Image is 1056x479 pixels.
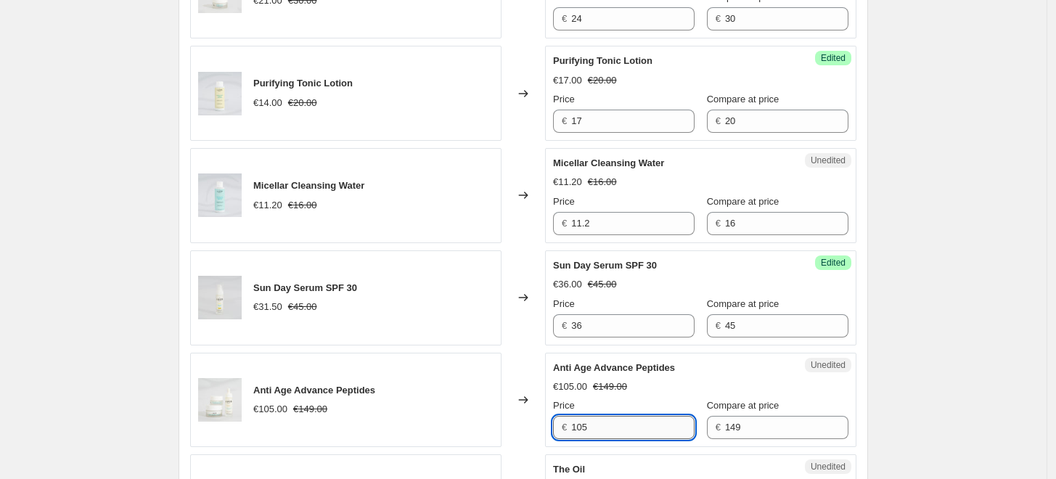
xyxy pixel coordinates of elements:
[588,73,617,88] strike: €20.00
[821,52,846,64] span: Edited
[198,173,242,217] img: Micellar_Cleansing_Water-Acqua_micellare150ml-LuceBeautyByAlessiaMarcuzzi_80x.jpg
[553,277,582,292] div: €36.00
[707,196,779,207] span: Compare at price
[811,359,846,371] span: Unedited
[716,13,721,24] span: €
[198,276,242,319] img: Sun_Day_Serum-Siero-SPF30-illuminante-protettivo-antimacchia_Luce_Beauty_By_Alessia_Marcuzzi_80x....
[198,378,242,422] img: Anti_Age_Advance_peptides-Routine-antiage-argirelina_amplificata_advance_peptides-LuceBeautyByAle...
[553,400,575,411] span: Price
[553,380,587,394] div: €105.00
[707,298,779,309] span: Compare at price
[553,362,675,373] span: Anti Age Advance Peptides
[593,380,627,394] strike: €149.00
[716,218,721,229] span: €
[553,298,575,309] span: Price
[293,402,327,417] strike: €149.00
[253,96,282,110] div: €14.00
[288,96,317,110] strike: €20.00
[707,400,779,411] span: Compare at price
[562,218,567,229] span: €
[707,94,779,105] span: Compare at price
[821,257,846,269] span: Edited
[253,282,357,293] span: Sun Day Serum SPF 30
[198,72,242,115] img: Purifying_Tonic_Lotion-Lozione_tonica150ml-LuceBeautyByAlessiaMarcuzzi_80x.jpg
[716,115,721,126] span: €
[588,175,617,189] strike: €16.00
[553,175,582,189] div: €11.20
[562,115,567,126] span: €
[253,402,287,417] div: €105.00
[553,196,575,207] span: Price
[562,320,567,331] span: €
[288,300,317,314] strike: €45.00
[588,277,617,292] strike: €45.00
[553,260,657,271] span: Sun Day Serum SPF 30
[288,198,317,213] strike: €16.00
[253,78,353,89] span: Purifying Tonic Lotion
[253,198,282,213] div: €11.20
[553,464,585,475] span: The Oil
[553,94,575,105] span: Price
[811,155,846,166] span: Unedited
[562,422,567,433] span: €
[253,300,282,314] div: €31.50
[716,320,721,331] span: €
[553,55,652,66] span: Purifying Tonic Lotion
[553,73,582,88] div: €17.00
[553,157,664,168] span: Micellar Cleansing Water
[562,13,567,24] span: €
[716,422,721,433] span: €
[253,180,364,191] span: Micellar Cleansing Water
[253,385,375,396] span: Anti Age Advance Peptides
[811,461,846,472] span: Unedited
